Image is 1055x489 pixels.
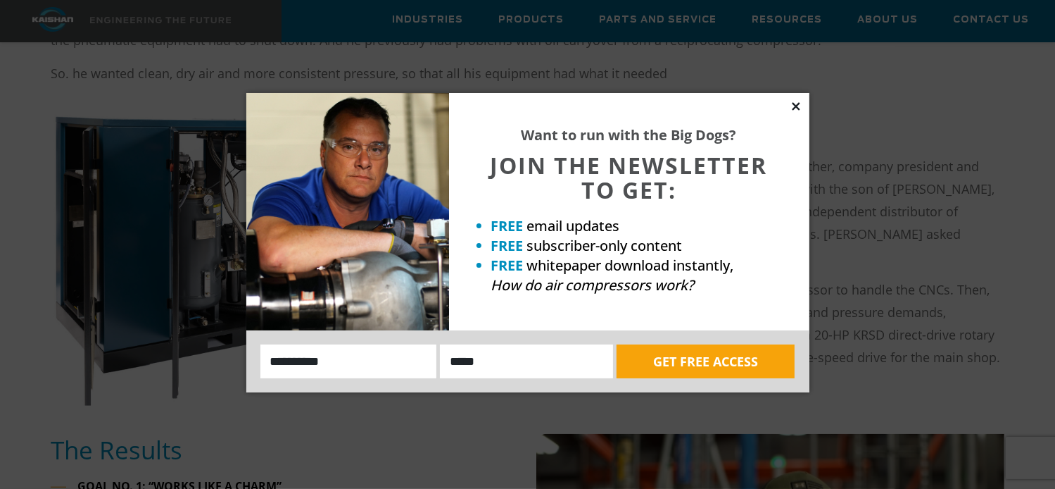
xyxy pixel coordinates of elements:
input: Name: [260,345,437,378]
span: subscriber-only content [527,236,683,255]
span: JOIN THE NEWSLETTER TO GET: [491,150,768,205]
strong: FREE [491,256,524,275]
strong: FREE [491,216,524,235]
span: email updates [527,216,620,235]
strong: FREE [491,236,524,255]
em: How do air compressors work? [491,276,695,295]
button: GET FREE ACCESS [617,345,795,378]
strong: Want to run with the Big Dogs? [522,125,737,144]
input: Email [440,345,613,378]
button: Close [790,100,802,113]
span: whitepaper download instantly, [527,256,734,275]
